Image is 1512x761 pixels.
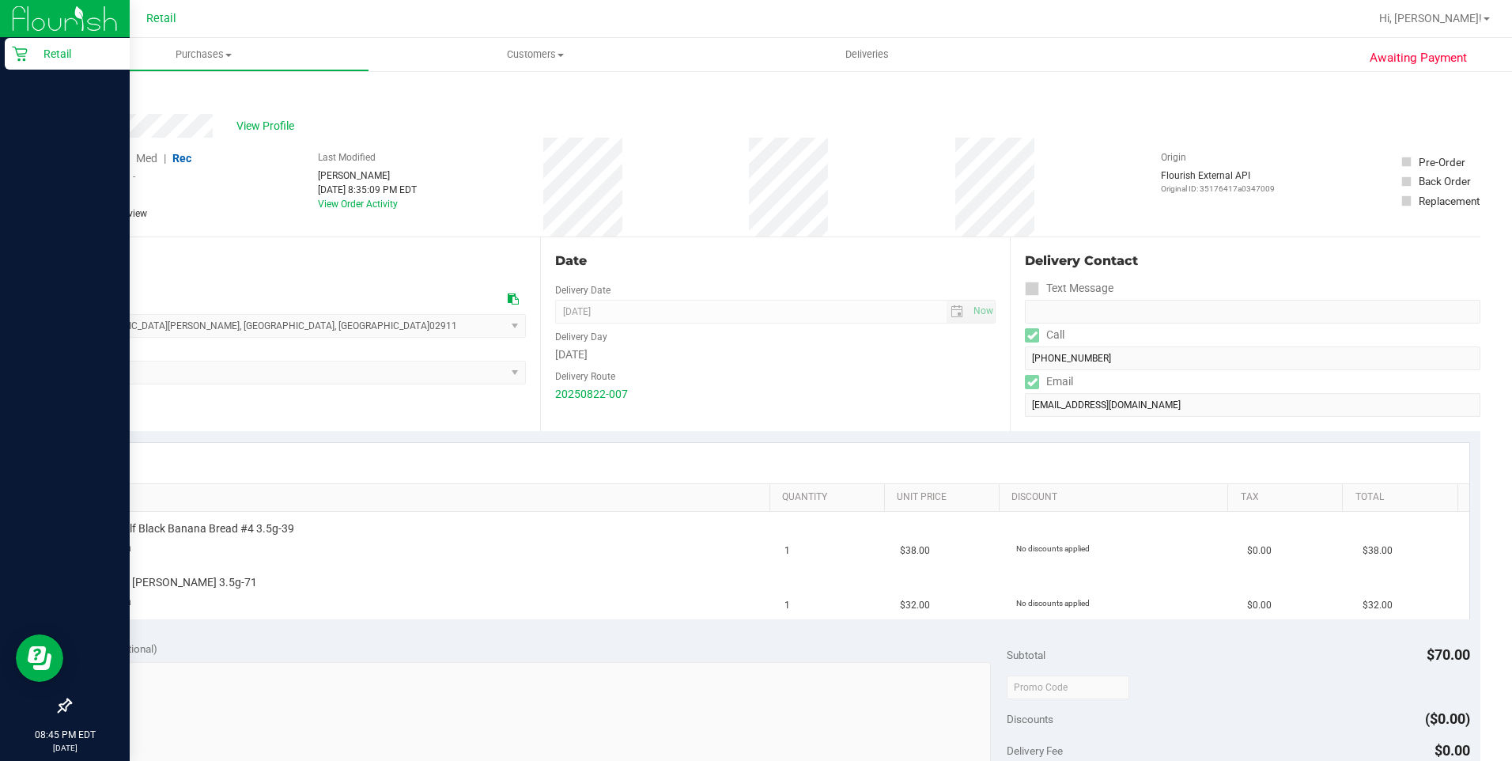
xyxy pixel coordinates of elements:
[1011,491,1222,504] a: Discount
[7,728,123,742] p: 08:45 PM EDT
[1379,12,1482,25] span: Hi, [PERSON_NAME]!
[1363,598,1393,613] span: $32.00
[1161,150,1186,165] label: Origin
[1016,544,1090,553] span: No discounts applied
[370,47,700,62] span: Customers
[1007,744,1063,757] span: Delivery Fee
[555,388,628,400] a: 20250822-007
[318,199,398,210] a: View Order Activity
[70,252,526,271] div: Location
[164,152,166,165] span: |
[784,598,790,613] span: 1
[1025,346,1480,370] input: Format: (999) 999-9999
[900,543,930,558] span: $38.00
[555,283,610,297] label: Delivery Date
[91,575,257,590] span: Slippery [PERSON_NAME] 3.5g-71
[1025,277,1113,300] label: Text Message
[824,47,910,62] span: Deliveries
[1007,705,1053,733] span: Discounts
[318,150,376,165] label: Last Modified
[1419,154,1465,170] div: Pre-Order
[7,742,123,754] p: [DATE]
[784,543,790,558] span: 1
[897,491,992,504] a: Unit Price
[1161,168,1275,195] div: Flourish External API
[1355,491,1451,504] a: Total
[318,168,417,183] div: [PERSON_NAME]
[1427,646,1470,663] span: $70.00
[1025,252,1480,271] div: Delivery Contact
[136,152,157,165] span: Med
[12,46,28,62] inline-svg: Retail
[1241,491,1336,504] a: Tax
[555,369,615,384] label: Delivery Route
[146,12,176,25] span: Retail
[1419,173,1471,189] div: Back Order
[1025,324,1064,346] label: Call
[782,491,878,504] a: Quantity
[93,491,763,504] a: SKU
[236,118,300,134] span: View Profile
[1025,300,1480,324] input: Format: (999) 999-9999
[1161,183,1275,195] p: Original ID: 35176417a0347009
[318,183,417,197] div: [DATE] 8:35:09 PM EDT
[508,291,519,308] div: Copy address to clipboard
[369,38,701,71] a: Customers
[1247,543,1272,558] span: $0.00
[172,152,191,165] span: Rec
[91,521,294,536] span: Top Shelf Black Banana Bread #4 3.5g-39
[701,38,1033,71] a: Deliveries
[900,598,930,613] span: $32.00
[1435,742,1470,759] span: $0.00
[38,38,369,71] a: Purchases
[1370,49,1467,67] span: Awaiting Payment
[133,169,135,184] span: -
[555,252,996,271] div: Date
[1025,370,1073,393] label: Email
[1007,676,1129,699] input: Promo Code
[1419,193,1480,209] div: Replacement
[39,47,369,62] span: Purchases
[1363,543,1393,558] span: $38.00
[1247,598,1272,613] span: $0.00
[16,634,63,682] iframe: Resource center
[555,346,996,363] div: [DATE]
[555,330,607,344] label: Delivery Day
[1016,599,1090,608] span: No discounts applied
[1007,649,1045,661] span: Subtotal
[28,44,123,63] p: Retail
[1425,710,1470,727] span: ($0.00)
